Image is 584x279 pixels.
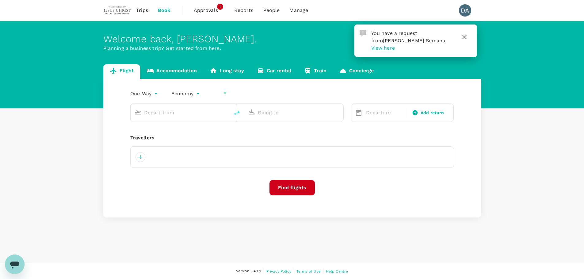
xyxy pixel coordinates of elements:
[371,45,395,51] span: View here
[326,269,348,273] span: Help Centre
[459,4,471,17] div: DA
[230,106,244,120] button: delete
[421,110,444,116] span: Add return
[103,4,132,17] img: The Malaysian Church of Jesus Christ of Latter-day Saints
[298,64,333,79] a: Train
[225,112,227,113] button: Open
[236,268,261,274] span: Version 3.49.2
[171,89,201,99] div: Economy
[250,64,298,79] a: Car rental
[144,108,217,117] input: Depart from
[140,64,203,79] a: Accommodation
[103,45,481,52] p: Planning a business trip? Get started from here.
[5,254,25,274] iframe: Button to launch messaging window
[296,269,321,273] span: Terms of Use
[366,109,402,116] p: Departure
[360,30,366,36] img: Approval Request
[103,64,140,79] a: Flight
[326,268,348,275] a: Help Centre
[158,7,171,14] span: Book
[333,64,380,79] a: Concierge
[234,7,254,14] span: Reports
[371,30,447,43] span: You have a request from .
[269,180,315,195] button: Find flights
[203,64,250,79] a: Long stay
[194,7,224,14] span: Approvals
[130,134,454,141] div: Travellers
[130,89,159,99] div: One-Way
[217,4,223,10] span: 1
[266,269,291,273] span: Privacy Policy
[296,268,321,275] a: Terms of Use
[266,268,291,275] a: Privacy Policy
[136,7,148,14] span: Trips
[263,7,280,14] span: People
[383,38,445,43] span: [PERSON_NAME] Semana
[289,7,308,14] span: Manage
[103,33,481,45] div: Welcome back , [PERSON_NAME] .
[339,112,340,113] button: Open
[258,108,330,117] input: Going to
